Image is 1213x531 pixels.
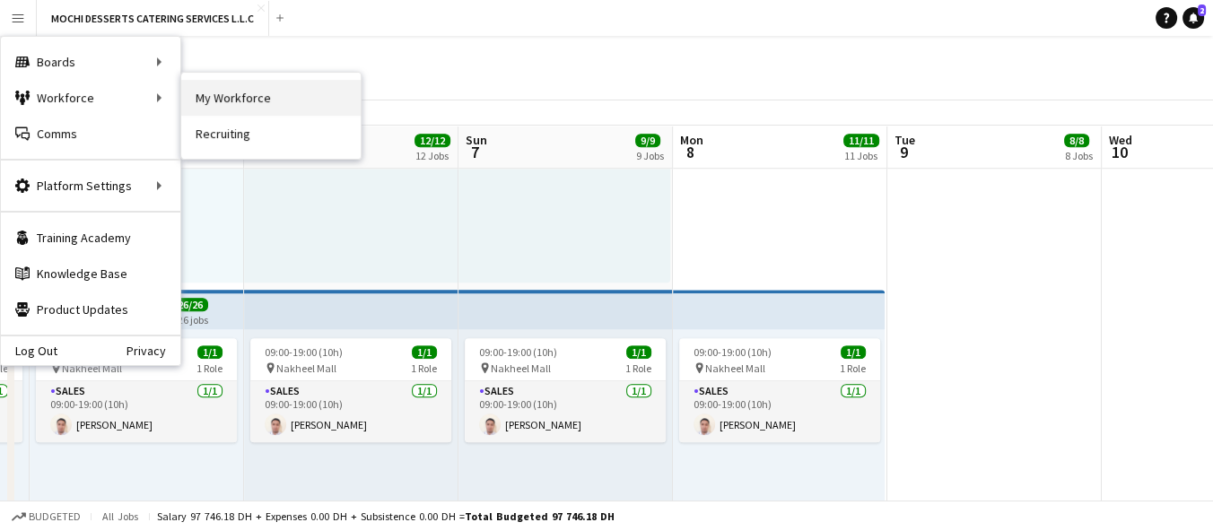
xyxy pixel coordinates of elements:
[1,292,180,327] a: Product Updates
[99,509,142,523] span: All jobs
[465,509,615,523] span: Total Budgeted 97 746.18 DH
[265,345,343,359] span: 09:00-19:00 (10h)
[491,361,551,375] span: Nakheel Mall
[1065,149,1093,162] div: 8 Jobs
[415,134,450,147] span: 12/12
[479,345,557,359] span: 09:00-19:00 (10h)
[1198,4,1206,16] span: 2
[843,134,879,147] span: 11/11
[157,509,615,523] div: Salary 97 746.18 DH + Expenses 0.00 DH + Subsistence 0.00 DH =
[679,381,880,442] app-card-role: Sales1/109:00-19:00 (10h)[PERSON_NAME]
[62,361,122,375] span: Nakheel Mall
[679,338,880,442] app-job-card: 09:00-19:00 (10h)1/1 Nakheel Mall1 RoleSales1/109:00-19:00 (10h)[PERSON_NAME]
[680,132,703,148] span: Mon
[197,345,223,359] span: 1/1
[894,132,915,148] span: Tue
[463,142,487,162] span: 7
[705,361,765,375] span: Nakheel Mall
[127,344,180,358] a: Privacy
[626,345,651,359] span: 1/1
[1109,132,1132,148] span: Wed
[1,344,57,358] a: Log Out
[250,381,451,442] app-card-role: Sales1/109:00-19:00 (10h)[PERSON_NAME]
[181,116,361,152] a: Recruiting
[677,142,703,162] span: 8
[1,220,180,256] a: Training Academy
[694,345,772,359] span: 09:00-19:00 (10h)
[29,510,81,523] span: Budgeted
[250,338,451,442] app-job-card: 09:00-19:00 (10h)1/1 Nakheel Mall1 RoleSales1/109:00-19:00 (10h)[PERSON_NAME]
[840,361,866,375] span: 1 Role
[181,80,361,116] a: My Workforce
[1182,7,1204,29] a: 2
[37,1,269,36] button: MOCHI DESSERTS CATERING SERVICES L.L.C
[1064,134,1089,147] span: 8/8
[465,338,666,442] app-job-card: 09:00-19:00 (10h)1/1 Nakheel Mall1 RoleSales1/109:00-19:00 (10h)[PERSON_NAME]
[465,381,666,442] app-card-role: Sales1/109:00-19:00 (10h)[PERSON_NAME]
[412,345,437,359] span: 1/1
[1,256,180,292] a: Knowledge Base
[892,142,915,162] span: 9
[635,134,660,147] span: 9/9
[1,44,180,80] div: Boards
[9,507,83,527] button: Budgeted
[1,116,180,152] a: Comms
[1106,142,1132,162] span: 10
[196,361,223,375] span: 1 Role
[415,149,449,162] div: 12 Jobs
[841,345,866,359] span: 1/1
[1,168,180,204] div: Platform Settings
[36,338,237,442] app-job-card: 09:00-19:00 (10h)1/1 Nakheel Mall1 RoleSales1/109:00-19:00 (10h)[PERSON_NAME]
[625,361,651,375] span: 1 Role
[636,149,664,162] div: 9 Jobs
[411,361,437,375] span: 1 Role
[172,298,208,311] span: 26/26
[844,149,878,162] div: 11 Jobs
[36,381,237,442] app-card-role: Sales1/109:00-19:00 (10h)[PERSON_NAME]
[1,80,180,116] div: Workforce
[178,311,208,326] div: 26 jobs
[276,361,336,375] span: Nakheel Mall
[466,132,487,148] span: Sun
